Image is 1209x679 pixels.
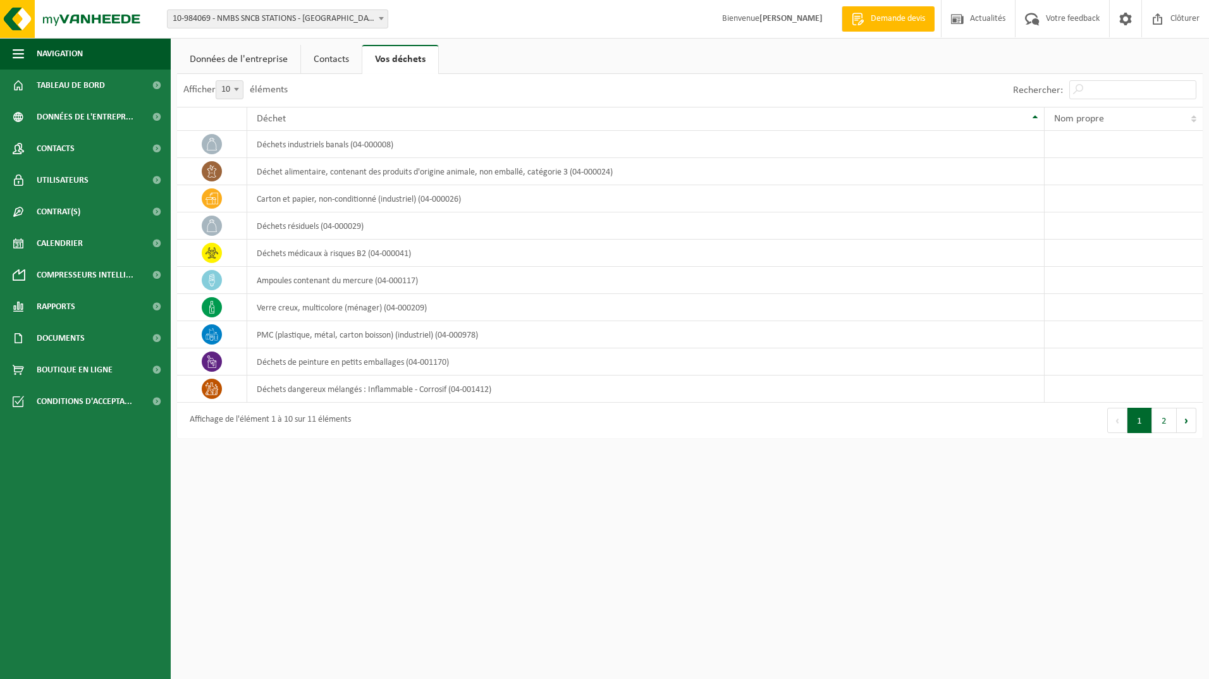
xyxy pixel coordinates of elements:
[37,164,89,196] span: Utilisateurs
[301,45,362,74] a: Contacts
[216,81,243,99] span: 10
[362,45,438,74] a: Vos déchets
[183,409,351,432] div: Affichage de l'élément 1 à 10 sur 11 éléments
[37,38,83,70] span: Navigation
[247,348,1044,376] td: déchets de peinture en petits emballages (04-001170)
[1013,85,1063,95] label: Rechercher:
[1177,408,1196,433] button: Next
[247,158,1044,185] td: déchet alimentaire, contenant des produits d'origine animale, non emballé, catégorie 3 (04-000024)
[247,376,1044,403] td: déchets dangereux mélangés : Inflammable - Corrosif (04-001412)
[247,131,1044,158] td: déchets industriels banals (04-000008)
[216,80,243,99] span: 10
[1054,114,1104,124] span: Nom propre
[37,354,113,386] span: Boutique en ligne
[37,386,132,417] span: Conditions d'accepta...
[177,45,300,74] a: Données de l'entreprise
[37,322,85,354] span: Documents
[168,10,388,28] span: 10-984069 - NMBS SNCB STATIONS - SINT-GILLIS
[37,101,133,133] span: Données de l'entrepr...
[37,259,133,291] span: Compresseurs intelli...
[868,13,928,25] span: Demande devis
[842,6,935,32] a: Demande devis
[759,14,823,23] strong: [PERSON_NAME]
[247,294,1044,321] td: verre creux, multicolore (ménager) (04-000209)
[247,267,1044,294] td: ampoules contenant du mercure (04-000117)
[183,85,288,95] label: Afficher éléments
[247,212,1044,240] td: déchets résiduels (04-000029)
[257,114,286,124] span: Déchet
[1152,408,1177,433] button: 2
[247,240,1044,267] td: déchets médicaux à risques B2 (04-000041)
[1107,408,1127,433] button: Previous
[247,321,1044,348] td: PMC (plastique, métal, carton boisson) (industriel) (04-000978)
[167,9,388,28] span: 10-984069 - NMBS SNCB STATIONS - SINT-GILLIS
[37,228,83,259] span: Calendrier
[37,70,105,101] span: Tableau de bord
[37,133,75,164] span: Contacts
[247,185,1044,212] td: carton et papier, non-conditionné (industriel) (04-000026)
[37,196,80,228] span: Contrat(s)
[1127,408,1152,433] button: 1
[37,291,75,322] span: Rapports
